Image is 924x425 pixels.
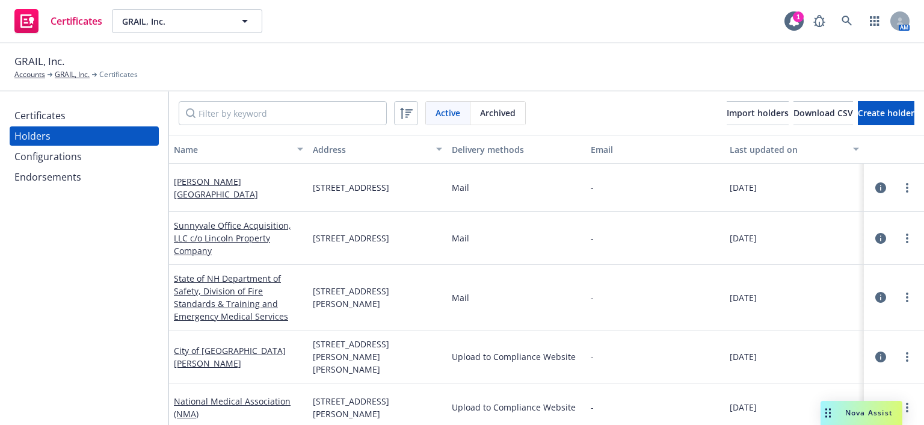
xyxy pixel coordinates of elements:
a: Holders [10,126,159,146]
button: Nova Assist [821,401,902,425]
a: Certificates [10,4,107,38]
button: Email [586,135,725,164]
div: Endorsements [14,167,81,187]
div: Mail [452,232,581,244]
a: more [900,350,914,364]
span: Certificates [99,69,138,80]
div: [DATE] [730,232,859,244]
div: Upload to Compliance Website [452,401,581,414]
a: Report a Bug [807,9,831,33]
span: Download CSV [793,107,853,119]
div: - [591,232,594,244]
a: State of NH Department of Safety, Division of Fire Standards & Training and Emergency Medical Ser... [174,273,288,322]
div: Certificates [14,106,66,125]
a: Import holders [727,101,789,125]
span: Create holder [858,107,914,119]
div: Email [591,143,720,156]
a: more [900,181,914,195]
a: Configurations [10,147,159,166]
div: Mail [452,181,581,194]
button: Last updated on [725,135,864,164]
div: - [591,401,594,414]
div: Delivery methods [452,143,581,156]
button: GRAIL, Inc. [112,9,262,33]
a: GRAIL, Inc. [55,69,90,80]
span: Import holders [727,107,789,119]
div: Configurations [14,147,82,166]
span: Certificates [51,16,102,26]
a: more [900,400,914,415]
button: Delivery methods [447,135,586,164]
div: Holders [14,126,51,146]
span: [STREET_ADDRESS][PERSON_NAME] [313,285,442,310]
div: Drag to move [821,401,836,425]
a: Certificates [10,106,159,125]
div: 1 [793,11,804,22]
span: [STREET_ADDRESS][PERSON_NAME] [313,395,442,420]
a: Search [835,9,859,33]
a: Switch app [863,9,887,33]
div: Last updated on [730,143,846,156]
button: Create holder [858,101,914,125]
div: [DATE] [730,401,859,414]
span: Nova Assist [845,408,893,418]
div: - [591,350,594,363]
button: Address [308,135,447,164]
a: Endorsements [10,167,159,187]
div: - [591,291,594,304]
span: GRAIL, Inc. [14,54,64,69]
div: Address [313,143,429,156]
button: Name [169,135,308,164]
span: [STREET_ADDRESS] [313,181,389,194]
a: more [900,231,914,246]
a: Sunnyvale Office Acquisition, LLC c/o Lincoln Property Company [174,220,291,256]
span: GRAIL, Inc. [122,15,226,28]
div: [DATE] [730,181,859,194]
div: - [591,181,594,194]
a: more [900,290,914,305]
span: [STREET_ADDRESS][PERSON_NAME][PERSON_NAME] [313,338,442,376]
a: [PERSON_NAME][GEOGRAPHIC_DATA] [174,176,258,200]
div: [DATE] [730,350,859,363]
span: [STREET_ADDRESS] [313,232,389,244]
a: National Medical Association (NMA) [174,396,291,420]
a: Accounts [14,69,45,80]
div: Name [174,143,290,156]
div: Mail [452,291,581,304]
input: Filter by keyword [179,101,387,125]
a: City of [GEOGRAPHIC_DATA][PERSON_NAME] [174,345,286,369]
button: Download CSV [793,101,853,125]
span: Archived [480,107,516,119]
div: Upload to Compliance Website [452,350,581,363]
div: [DATE] [730,291,859,304]
span: Active [436,107,460,119]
